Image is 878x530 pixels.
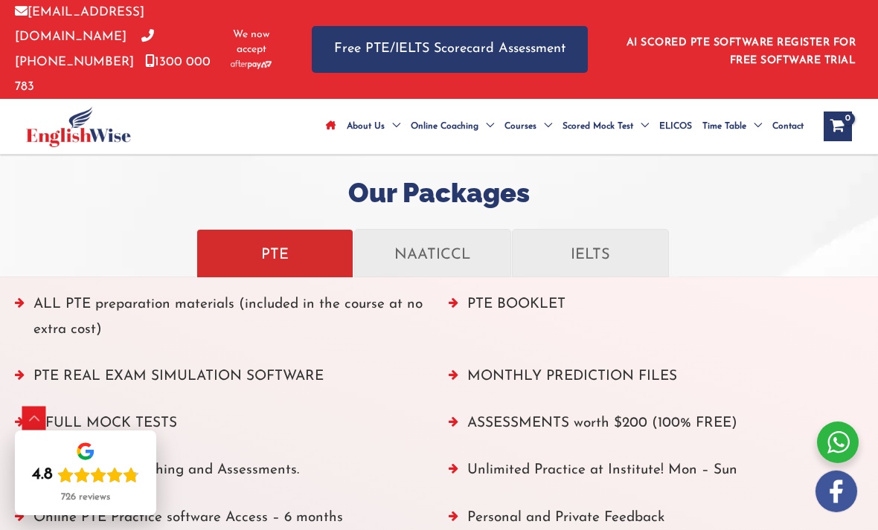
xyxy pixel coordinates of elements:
span: Time Table [702,100,746,152]
a: ELICOS [654,100,697,152]
li: PTE BOOKLET [449,292,864,349]
a: Free PTE/IELTS Scorecard Assessment [312,26,588,73]
p: NAATICCL [366,240,499,266]
span: Menu Toggle [633,100,649,152]
li: MONTHLY PREDICTION FILES [449,364,864,396]
span: We now accept [228,28,275,57]
div: 726 reviews [61,491,110,503]
a: AI SCORED PTE SOFTWARE REGISTER FOR FREE SOFTWARE TRIAL [627,37,856,66]
span: Contact [772,100,804,152]
div: Rating: 4.8 out of 5 [32,465,139,485]
a: Contact [767,100,809,152]
a: CoursesMenu Toggle [499,100,557,152]
a: Online CoachingMenu Toggle [406,100,499,152]
li: Unlimited Practice at Institute! Mon – Sun [449,458,864,490]
span: Scored Mock Test [563,100,633,152]
aside: Header Widget 1 [618,25,863,74]
a: About UsMenu Toggle [342,100,406,152]
nav: Site Navigation: Main Menu [321,100,809,152]
li: PTE REAL EXAM SIMULATION SOFTWARE [15,364,430,396]
span: Online Coaching [411,100,478,152]
img: cropped-ew-logo [26,106,131,147]
span: Menu Toggle [385,100,400,152]
p: IELTS [524,240,657,266]
img: white-facebook.png [815,471,857,512]
span: Menu Toggle [536,100,552,152]
li: ALL PTE preparation materials (included in the course at no extra cost) [15,292,430,349]
a: Time TableMenu Toggle [697,100,767,152]
li: 100+ hours of Coaching and Assessments. [15,458,430,490]
span: Courses [504,100,536,152]
a: [PHONE_NUMBER] [15,30,154,68]
span: ELICOS [659,100,692,152]
span: Menu Toggle [478,100,494,152]
div: 4.8 [32,465,53,485]
a: [EMAIL_ADDRESS][DOMAIN_NAME] [15,6,144,43]
li: ASSESSMENTS worth $200 (100% FREE) [449,411,864,443]
span: About Us [347,100,385,152]
a: View Shopping Cart, empty [824,112,852,141]
span: Menu Toggle [746,100,762,152]
p: PTE [208,240,342,266]
a: Scored Mock TestMenu Toggle [557,100,654,152]
li: 5 FULL MOCK TESTS [15,411,430,443]
img: Afterpay-Logo [231,60,272,68]
a: 1300 000 783 [15,56,211,93]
